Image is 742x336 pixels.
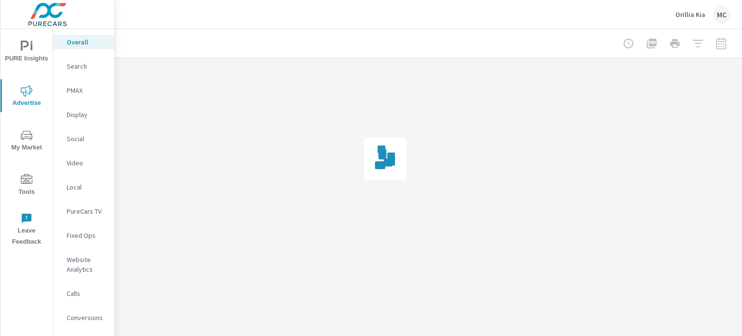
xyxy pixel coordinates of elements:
div: Video [53,156,114,170]
div: Social [53,131,114,146]
p: Fixed Ops [67,231,107,240]
span: Tools [3,174,50,198]
p: Local [67,182,107,192]
div: PureCars TV [53,204,114,219]
div: Fixed Ops [53,228,114,243]
p: Overall [67,37,107,47]
div: Calls [53,286,114,301]
span: My Market [3,130,50,153]
p: Website Analytics [67,255,107,274]
span: Leave Feedback [3,213,50,248]
div: Local [53,180,114,194]
span: Advertise [3,85,50,109]
div: Search [53,59,114,73]
div: Website Analytics [53,252,114,277]
div: Overall [53,35,114,49]
p: Search [67,61,107,71]
div: MC [713,6,730,23]
p: PMAX [67,86,107,95]
div: Conversions [53,310,114,325]
p: Video [67,158,107,168]
div: PMAX [53,83,114,98]
p: Display [67,110,107,119]
p: Calls [67,289,107,298]
p: Social [67,134,107,144]
p: PureCars TV [67,206,107,216]
span: PURE Insights [3,41,50,64]
div: nav menu [0,29,53,251]
p: Conversions [67,313,107,322]
p: Orillia Kia [675,10,705,19]
div: Display [53,107,114,122]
